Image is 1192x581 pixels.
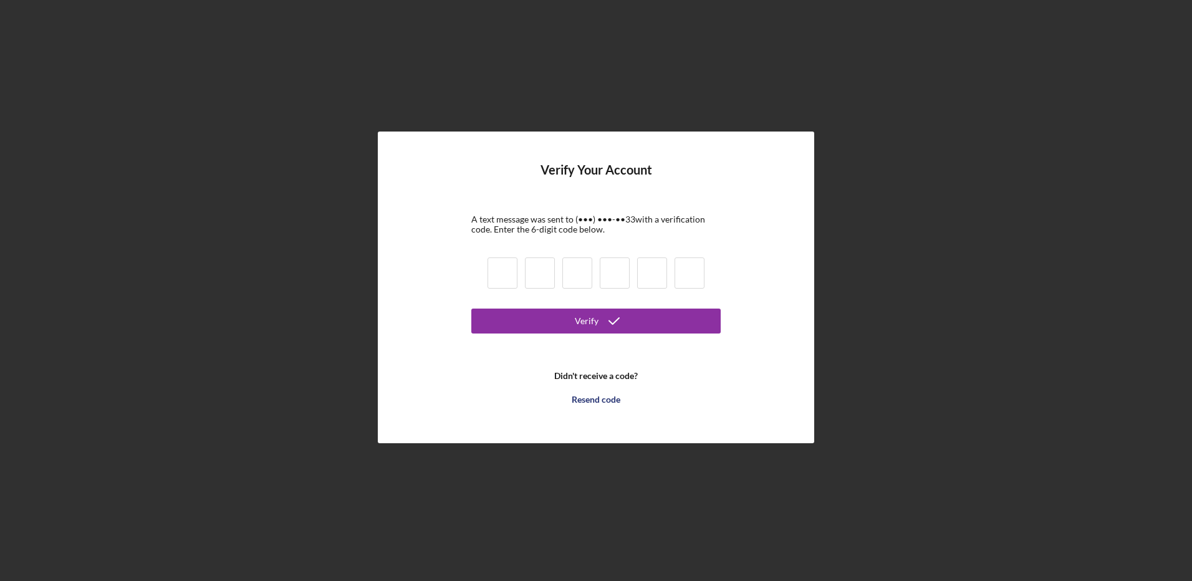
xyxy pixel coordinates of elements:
[471,309,721,334] button: Verify
[471,387,721,412] button: Resend code
[575,309,598,334] div: Verify
[554,371,638,381] b: Didn't receive a code?
[572,387,620,412] div: Resend code
[471,214,721,234] div: A text message was sent to (•••) •••-•• 33 with a verification code. Enter the 6-digit code below.
[541,163,652,196] h4: Verify Your Account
